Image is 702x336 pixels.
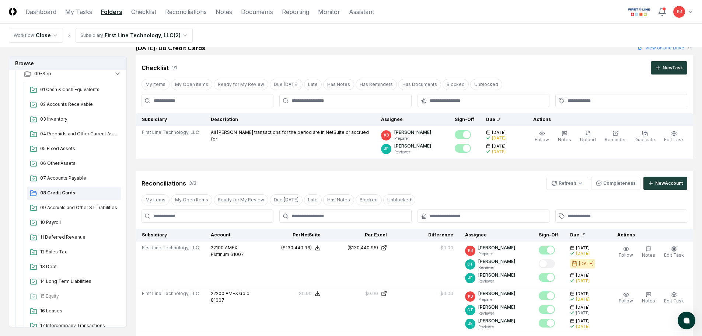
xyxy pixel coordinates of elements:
div: $0.00 [299,290,312,297]
span: Edit Task [664,137,684,142]
button: NewTask [651,61,687,75]
button: Reminder [603,129,627,145]
span: 14 Long Term Liabilities [40,278,118,285]
button: Edit Task [663,290,685,306]
span: [DATE] [492,143,506,149]
a: 02 Accounts Receivable [27,98,121,111]
th: Per NetSuite [260,229,326,242]
a: 03 Inventory [27,113,121,126]
span: First Line Technology, LLC [142,290,199,297]
div: New Account [655,180,683,187]
span: 07 Accounts Payable [40,175,118,181]
span: KB [468,248,473,253]
a: 05 Fixed Assets [27,142,121,156]
a: Checklist [131,7,156,16]
button: Notes [640,290,657,306]
div: [DATE] [576,324,590,329]
button: Unblocked [470,79,502,90]
button: Follow [617,245,635,260]
span: 01 Cash & Cash Equivalents [40,86,118,93]
p: Reviewer [394,149,431,155]
button: Mark complete [539,291,555,300]
span: [DATE] [576,291,590,297]
span: Follow [619,252,633,258]
span: 10 Payroll [40,219,118,226]
button: Has Reminders [356,79,397,90]
span: 15 Equity [40,293,118,299]
nav: breadcrumb [9,28,193,43]
span: [DATE] [576,245,590,251]
button: KB [673,5,686,18]
span: JE [468,275,472,281]
p: [PERSON_NAME] [478,304,515,311]
a: 01 Cash & Cash Equivalents [27,83,121,97]
button: Duplicate [633,129,657,145]
span: JE [384,146,388,152]
span: KB [384,132,389,138]
span: Duplicate [635,137,655,142]
p: Preparer [478,251,515,257]
p: [PERSON_NAME] [478,318,515,324]
a: 04 Prepaids and Other Current Assets [27,128,121,141]
th: Difference [393,229,459,242]
p: [PERSON_NAME] [394,143,431,149]
th: Sign-Off [533,229,564,242]
span: 03 Inventory [40,116,118,122]
button: Has Documents [398,79,441,90]
span: KB [468,294,473,299]
div: [DATE] [492,135,506,141]
button: Mark complete [539,305,555,314]
button: Notes [556,129,573,145]
div: 1 / 1 [172,65,177,71]
span: [DATE] [576,305,590,310]
span: AMEX Platinum 61007 [211,245,244,257]
span: 04 Prepaids and Other Current Assets [40,131,118,137]
a: 12 Sales Tax [27,246,121,259]
div: $0.00 [440,245,453,251]
a: Monitor [318,7,340,16]
a: 11 Deferred Revenue [27,231,121,244]
p: [PERSON_NAME] [394,129,431,136]
button: Unblocked [383,194,415,205]
a: Notes [216,7,232,16]
button: Edit Task [663,245,685,260]
a: 06 Other Assets [27,157,121,170]
p: Reviewer [478,265,515,270]
div: [DATE] [576,310,590,316]
div: Due [486,116,516,123]
button: Edit Task [663,129,685,145]
a: 15 Equity [27,290,121,303]
span: JE [468,321,472,326]
span: Edit Task [664,252,684,258]
div: Subsidiary [80,32,103,39]
span: Follow [535,137,549,142]
div: [DATE] [492,149,506,155]
div: Actions [527,116,687,123]
img: Logo [9,8,17,15]
button: Ready for My Review [214,79,268,90]
h3: Browse [9,56,126,70]
span: AMEX Gold 81007 [211,291,249,303]
button: Has Notes [323,79,354,90]
button: Blocked [443,79,469,90]
a: 08 Credit Cards [27,187,121,200]
th: Description [205,113,375,126]
button: $0.00 [299,290,321,297]
span: Upload [580,137,596,142]
span: KB [677,9,682,14]
p: Reviewer [478,311,515,316]
span: 09-Sep [34,70,51,77]
a: 07 Accounts Payable [27,172,121,185]
div: ($130,440.96) [347,245,378,251]
div: Due [570,232,600,238]
th: Subsidiary [136,113,205,126]
div: New Task [663,65,683,71]
a: My Tasks [65,7,92,16]
a: 13 Debt [27,260,121,274]
span: 16 Leases [40,308,118,314]
button: Mark complete [539,273,555,282]
span: Notes [642,298,655,304]
a: ($130,440.96) [332,245,387,251]
span: 09 Accruals and Other ST Liabilities [40,204,118,211]
div: ($130,440.96) [281,245,312,251]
